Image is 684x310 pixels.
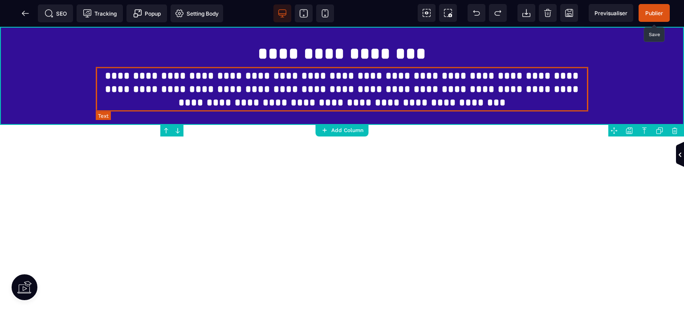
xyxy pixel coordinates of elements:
[45,9,67,18] span: SEO
[594,10,627,17] span: Previsualiser
[331,127,363,133] strong: Add Column
[316,124,369,136] button: Add Column
[175,9,219,18] span: Setting Body
[645,10,663,17] span: Publier
[439,4,457,22] span: Screenshot
[83,9,117,18] span: Tracking
[418,4,436,22] span: View components
[589,4,633,22] span: Preview
[133,9,161,18] span: Popup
